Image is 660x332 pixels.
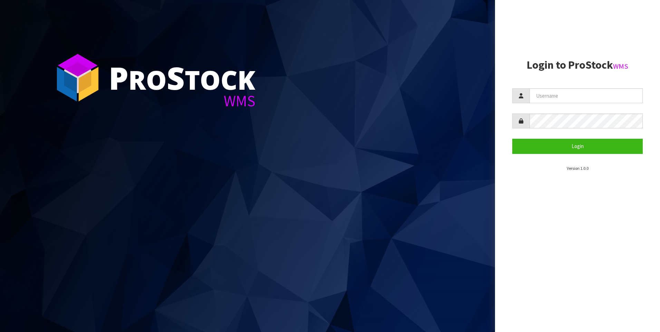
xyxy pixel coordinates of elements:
[530,88,643,103] input: Username
[109,62,255,93] div: ro tock
[109,93,255,109] div: WMS
[167,57,185,99] span: S
[52,52,104,104] img: ProStock Cube
[109,57,128,99] span: P
[567,166,589,171] small: Version 1.0.0
[512,139,643,154] button: Login
[613,62,628,71] small: WMS
[512,59,643,71] h2: Login to ProStock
